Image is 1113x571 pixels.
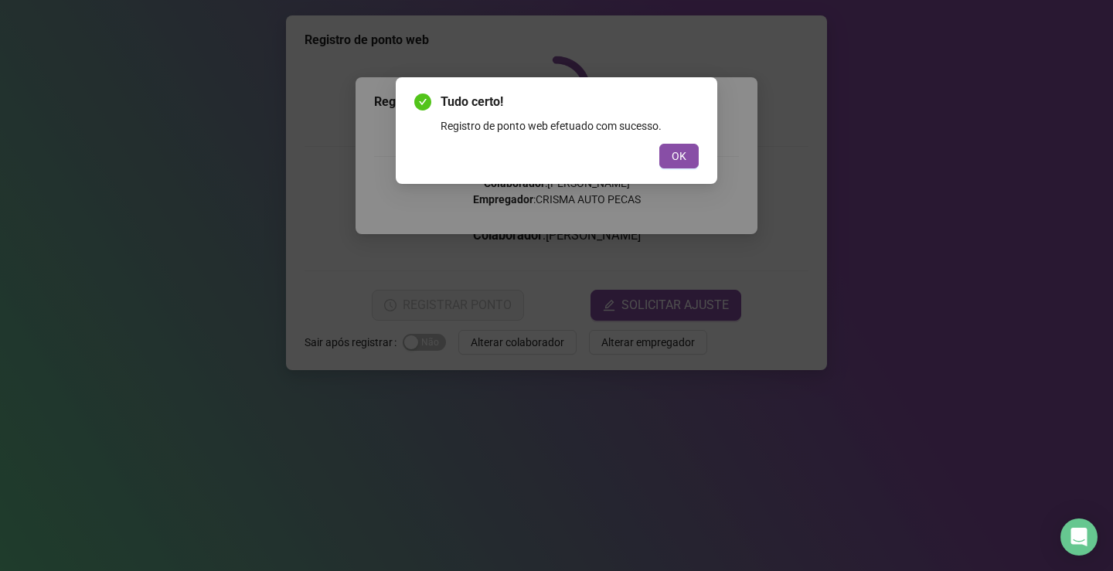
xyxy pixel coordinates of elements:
span: Tudo certo! [441,93,699,111]
div: Open Intercom Messenger [1060,518,1098,556]
div: Registro de ponto web efetuado com sucesso. [441,117,699,134]
button: OK [659,144,699,168]
span: check-circle [414,93,431,110]
span: OK [672,148,686,165]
